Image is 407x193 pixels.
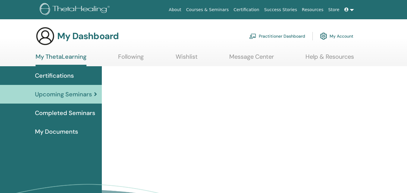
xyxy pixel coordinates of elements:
span: Completed Seminars [35,108,95,117]
a: Resources [299,4,326,15]
img: chalkboard-teacher.svg [249,33,256,39]
a: Help & Resources [305,53,354,65]
a: Store [326,4,342,15]
img: generic-user-icon.jpg [36,26,55,46]
a: Message Center [229,53,274,65]
a: My Account [320,30,353,43]
img: cog.svg [320,31,327,41]
a: Following [118,53,144,65]
a: Courses & Seminars [184,4,231,15]
a: Success Stories [262,4,299,15]
a: My ThetaLearning [36,53,86,66]
img: logo.png [40,3,112,17]
a: Certification [231,4,261,15]
a: Practitioner Dashboard [249,30,305,43]
span: Certifications [35,71,74,80]
a: Wishlist [176,53,198,65]
a: About [166,4,183,15]
h3: My Dashboard [57,31,119,42]
span: My Documents [35,127,78,136]
span: Upcoming Seminars [35,90,92,99]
